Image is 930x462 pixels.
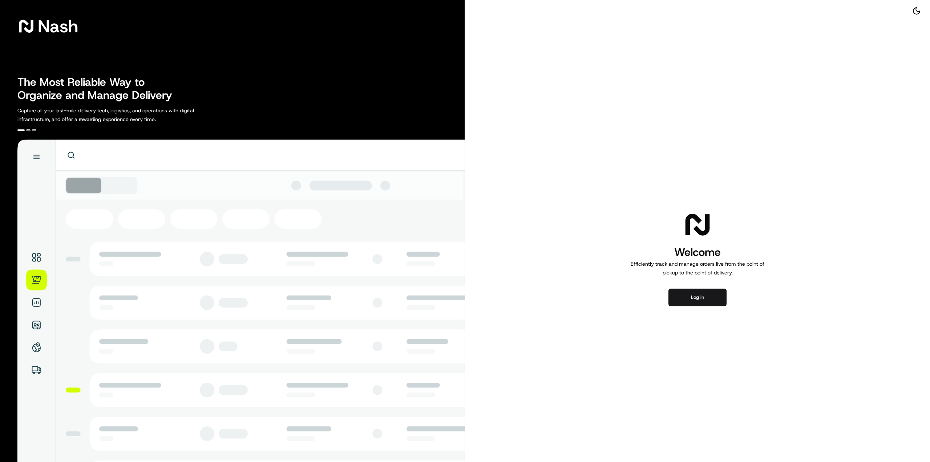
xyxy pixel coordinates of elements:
button: Log in [668,289,727,306]
p: Capture all your last-mile delivery tech, logistics, and operations with digital infrastructure, ... [17,106,227,124]
span: Nash [38,19,78,33]
h2: The Most Reliable Way to Organize and Manage Delivery [17,76,180,102]
p: Efficiently track and manage orders live from the point of pickup to the point of delivery. [628,260,767,277]
h1: Welcome [628,245,767,260]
